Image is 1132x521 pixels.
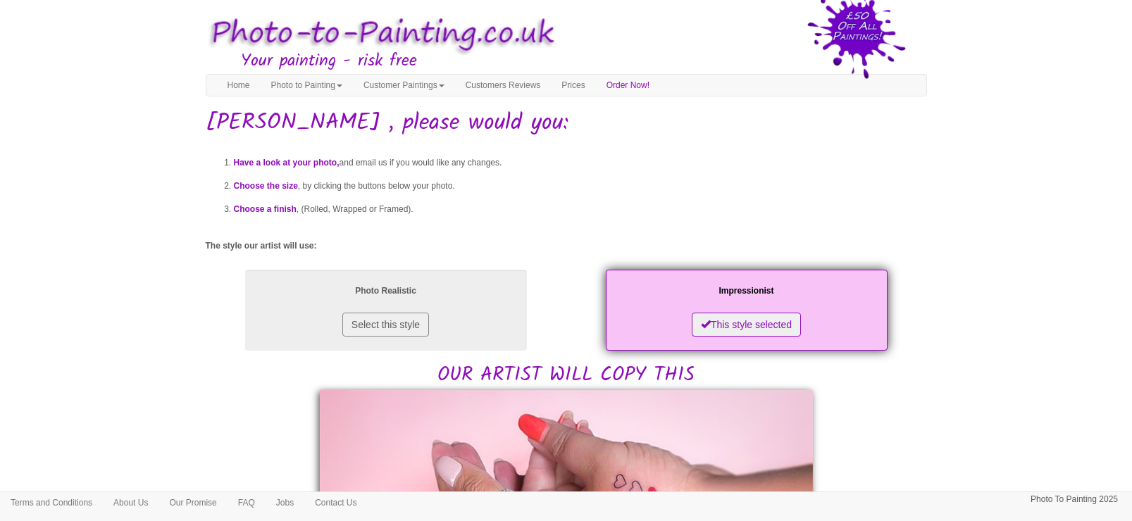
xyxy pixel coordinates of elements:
a: Our Promise [158,492,227,513]
li: , (Rolled, Wrapped or Framed). [234,198,927,221]
a: Order Now! [596,75,660,96]
span: Choose the size [234,181,298,191]
a: About Us [103,492,158,513]
a: Jobs [266,492,304,513]
p: Photo To Painting 2025 [1031,492,1118,507]
a: Photo to Painting [261,75,353,96]
a: Customer Paintings [353,75,455,96]
h3: Your painting - risk free [241,52,927,70]
a: Home [217,75,261,96]
span: Choose a finish [234,204,297,214]
p: Impressionist [620,284,873,299]
button: Select this style [342,313,429,337]
p: Photo Realistic [259,284,513,299]
h1: [PERSON_NAME] , please would you: [206,111,927,135]
a: Contact Us [304,492,367,513]
label: The style our artist will use: [206,240,317,252]
span: Have a look at your photo, [234,158,340,168]
li: , by clicking the buttons below your photo. [234,175,927,198]
a: Prices [551,75,595,96]
button: This style selected [692,313,801,337]
li: and email us if you would like any changes. [234,151,927,175]
img: Photo to Painting [199,7,559,61]
a: FAQ [228,492,266,513]
a: Customers Reviews [455,75,552,96]
h2: OUR ARTIST WILL COPY THIS [206,266,927,387]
